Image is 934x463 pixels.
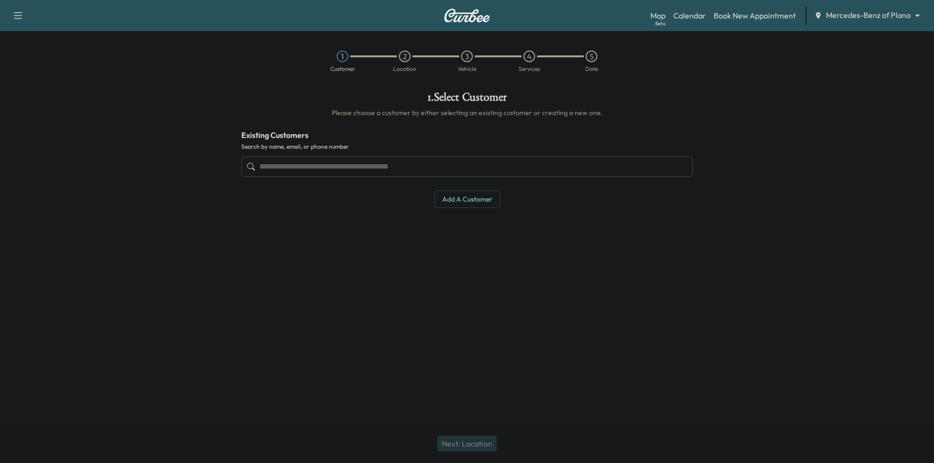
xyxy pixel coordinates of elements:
div: Location [393,66,416,72]
div: Vehicle [458,66,476,72]
label: Search by name, email, or phone number [241,143,693,151]
div: Beta [655,20,665,27]
span: Mercedes-Benz of Plano [826,10,911,21]
div: Date [585,66,598,72]
a: Book New Appointment [714,10,796,21]
div: Customer [330,66,355,72]
img: Curbee Logo [444,9,490,22]
a: MapBeta [650,10,665,21]
a: Calendar [673,10,706,21]
div: 4 [523,51,535,62]
h1: 1 . Select Customer [241,91,693,108]
button: Add a customer [434,190,500,208]
div: 3 [461,51,473,62]
div: Services [519,66,540,72]
div: 1 [337,51,348,62]
div: 2 [399,51,411,62]
h4: Existing Customers [241,129,693,141]
div: 5 [586,51,597,62]
h6: Please choose a customer by either selecting an existing customer or creating a new one. [241,108,693,118]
